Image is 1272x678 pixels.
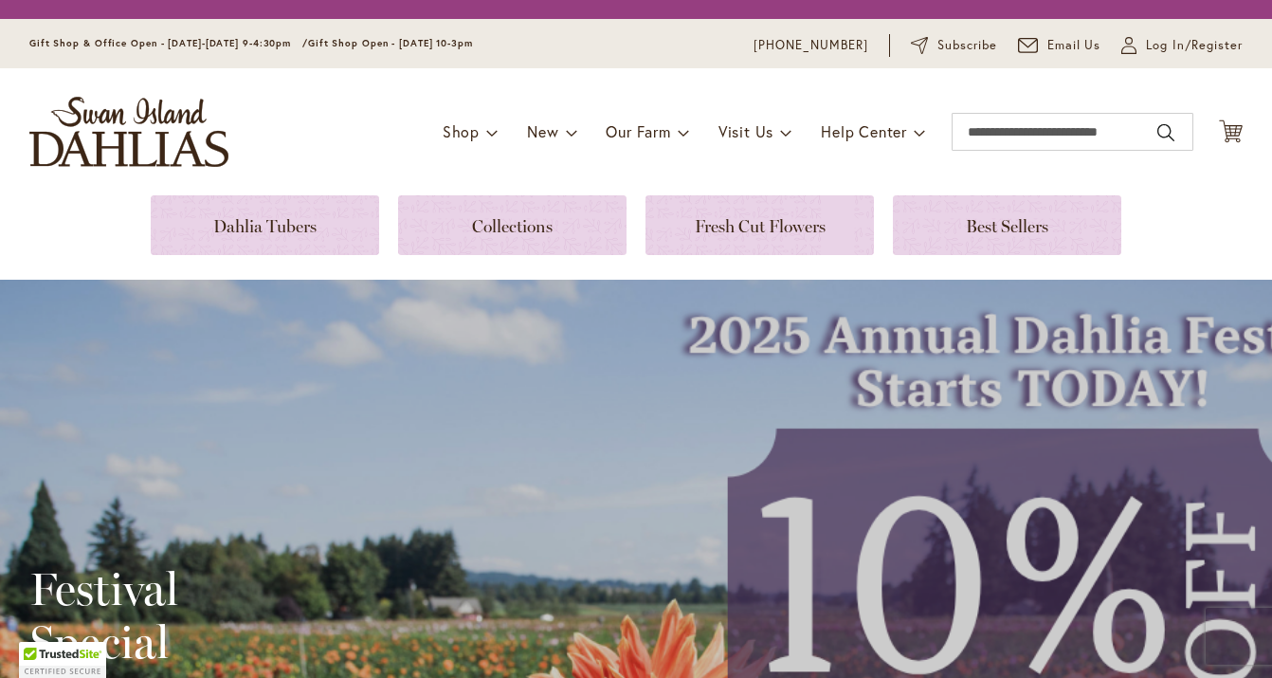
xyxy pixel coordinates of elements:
[606,121,670,141] span: Our Farm
[821,121,907,141] span: Help Center
[754,36,868,55] a: [PHONE_NUMBER]
[308,37,473,49] span: Gift Shop Open - [DATE] 10-3pm
[29,97,228,167] a: store logo
[1018,36,1101,55] a: Email Us
[911,36,997,55] a: Subscribe
[443,121,480,141] span: Shop
[29,562,521,669] h2: Festival Special
[19,642,106,678] div: TrustedSite Certified
[1047,36,1101,55] span: Email Us
[718,121,773,141] span: Visit Us
[937,36,997,55] span: Subscribe
[29,37,308,49] span: Gift Shop & Office Open - [DATE]-[DATE] 9-4:30pm /
[1157,118,1174,148] button: Search
[1146,36,1243,55] span: Log In/Register
[527,121,558,141] span: New
[1121,36,1243,55] a: Log In/Register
